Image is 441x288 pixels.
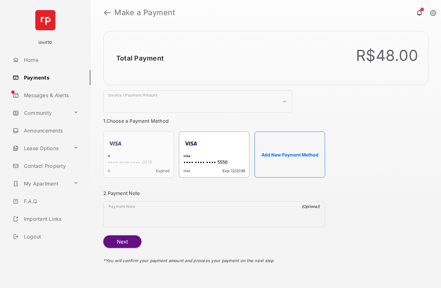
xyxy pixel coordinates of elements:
strong: Make a Payment [114,9,175,16]
a: F.A.Q. [10,194,91,209]
button: Next [103,235,141,248]
h3: 2. Payment Note [103,190,325,196]
span: Expired [156,168,169,173]
a: Home [10,52,91,68]
div: * You will confirm your payment amount and process your payment on the next step. [103,248,325,269]
div: d [108,154,169,159]
a: Announcements [10,123,91,138]
div: visa [183,154,245,159]
a: Logout [10,229,91,244]
span: Exp: 12/2036 [222,168,245,173]
a: Lease Options [10,141,71,156]
div: •••• •••• •••• 5556 [183,159,245,166]
p: Unit10 [38,39,52,46]
img: svg+xml;base64,PHN2ZyB4bWxucz0iaHR0cDovL3d3dy53My5vcmcvMjAwMC9zdmciIHdpZHRoPSI2NCIgaGVpZ2h0PSI2NC... [35,10,55,30]
div: visa•••• •••• •••• 5556visaExp: 12/2036 [179,132,249,178]
h2: Total Payment [116,54,164,62]
button: Add New Payment Method [255,132,325,178]
a: Important Links [10,211,81,226]
h3: 1. Choose a Payment Method [103,118,325,124]
span: visa [183,168,190,173]
a: Contact Property [10,158,91,173]
a: My Apartment [10,176,71,191]
div: d•••• •••• •••• 0019dExpired [103,132,174,178]
a: Community [10,105,71,120]
a: Messages & Alerts [10,88,91,103]
span: d [108,168,110,173]
div: •••• •••• •••• 0019 [108,159,169,166]
div: R$48.00 [356,46,418,65]
a: Payments [10,70,91,85]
